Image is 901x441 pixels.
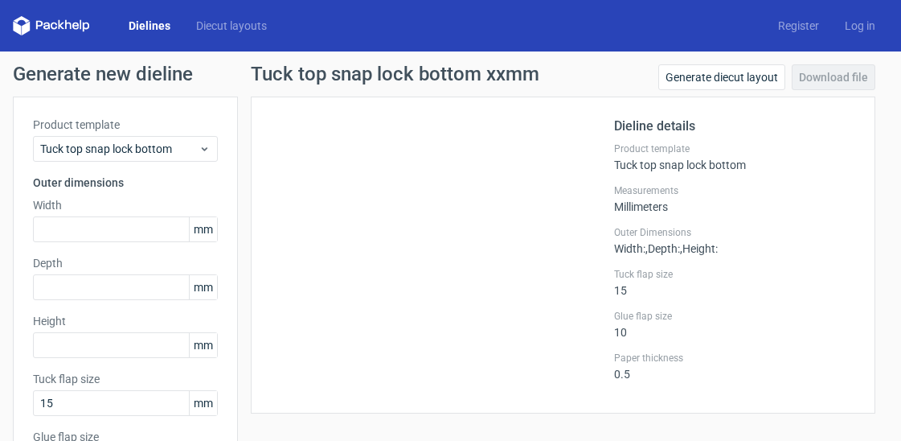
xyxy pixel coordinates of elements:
span: mm [189,391,217,415]
label: Glue flap size [614,310,855,323]
span: mm [189,275,217,299]
label: Measurements [614,184,855,197]
span: mm [189,217,217,241]
label: Tuck flap size [33,371,218,387]
label: Width [33,197,218,213]
h3: Outer dimensions [33,175,218,191]
span: mm [189,333,217,357]
h2: Dieline details [614,117,855,136]
label: Outer Dimensions [614,226,855,239]
label: Height [33,313,218,329]
h1: Tuck top snap lock bottom xxmm [251,64,539,84]
a: Dielines [116,18,183,34]
div: 0.5 [614,352,855,381]
span: Width : [614,242,645,255]
a: Diecut layouts [183,18,280,34]
a: Register [765,18,832,34]
label: Paper thickness [614,352,855,365]
label: Product template [33,117,218,133]
label: Tuck flap size [614,268,855,281]
label: Depth [33,255,218,271]
h1: Generate new dieline [13,64,888,84]
div: Tuck top snap lock bottom [614,142,855,171]
label: Product template [614,142,855,155]
a: Generate diecut layout [658,64,785,90]
div: Millimeters [614,184,855,213]
div: 15 [614,268,855,297]
a: Log in [832,18,888,34]
span: Tuck top snap lock bottom [40,141,199,157]
div: 10 [614,310,855,339]
span: , Height : [680,242,718,255]
span: , Depth : [645,242,680,255]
